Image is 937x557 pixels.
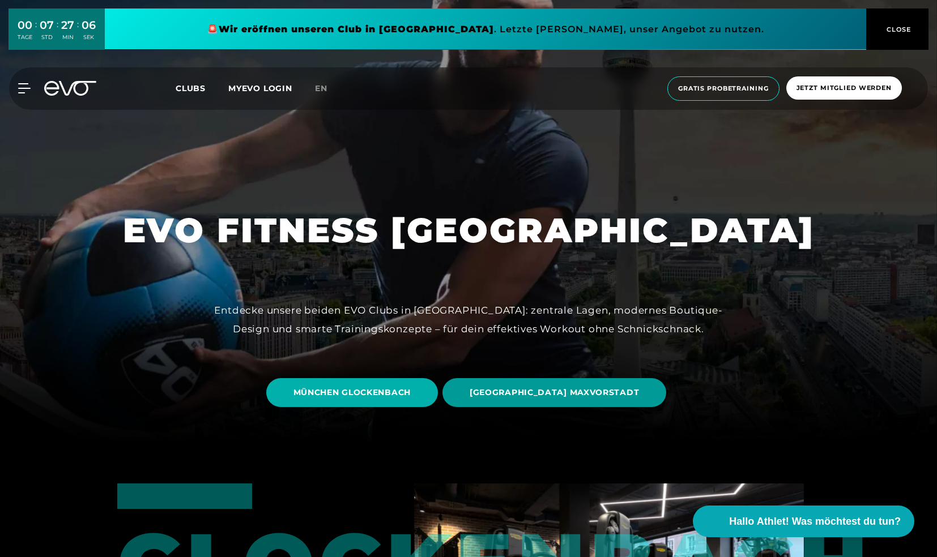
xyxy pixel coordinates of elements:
[18,17,32,33] div: 00
[693,505,914,537] button: Hallo Athlet! Was möchtest du tun?
[664,76,783,101] a: Gratis Probetraining
[82,17,96,33] div: 06
[315,82,341,95] a: en
[266,370,442,415] a: MÜNCHEN GLOCKENBACH
[729,514,901,529] span: Hallo Athlet! Was möchtest du tun?
[866,8,929,50] button: CLOSE
[214,301,723,338] div: Entdecke unsere beiden EVO Clubs in [GEOGRAPHIC_DATA]: zentrale Lagen, modernes Boutique-Design u...
[678,84,769,93] span: Gratis Probetraining
[77,18,79,48] div: :
[315,83,327,93] span: en
[783,76,905,101] a: Jetzt Mitglied werden
[57,18,58,48] div: :
[442,370,671,415] a: [GEOGRAPHIC_DATA] MAXVORSTADT
[61,17,74,33] div: 27
[228,83,292,93] a: MYEVO LOGIN
[40,33,54,41] div: STD
[176,83,228,93] a: Clubs
[176,83,206,93] span: Clubs
[40,17,54,33] div: 07
[470,387,639,399] span: [GEOGRAPHIC_DATA] MAXVORSTADT
[797,83,892,93] span: Jetzt Mitglied werden
[18,33,32,41] div: TAGE
[884,24,912,35] span: CLOSE
[123,208,815,252] h1: EVO FITNESS [GEOGRAPHIC_DATA]
[293,387,411,399] span: MÜNCHEN GLOCKENBACH
[82,33,96,41] div: SEK
[35,18,37,48] div: :
[61,33,74,41] div: MIN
